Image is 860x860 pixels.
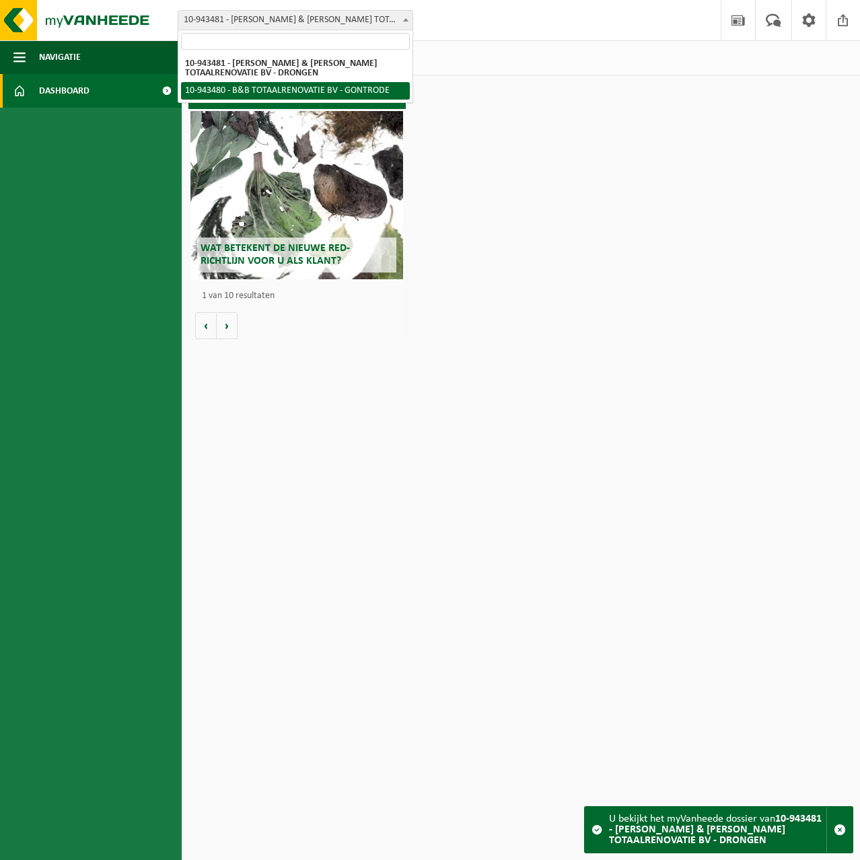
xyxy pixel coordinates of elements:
[190,111,403,279] a: Wat betekent de nieuwe RED-richtlijn voor u als klant?
[195,312,217,339] button: Vorige
[178,10,413,30] span: 10-943481 - BESJAN & BESNIK TOTAALRENOVATIE BV - DRONGEN
[39,40,81,74] span: Navigatie
[609,814,822,846] strong: 10-943481 - [PERSON_NAME] & [PERSON_NAME] TOTAALRENOVATIE BV - DRONGEN
[609,807,826,853] div: U bekijkt het myVanheede dossier van
[39,74,89,108] span: Dashboard
[181,82,410,100] li: 10-943480 - B&B TOTAALRENOVATIE BV - GONTRODE
[202,291,399,301] p: 1 van 10 resultaten
[217,312,238,339] button: Volgende
[181,55,410,82] li: 10-943481 - [PERSON_NAME] & [PERSON_NAME] TOTAALRENOVATIE BV - DRONGEN
[201,243,350,266] span: Wat betekent de nieuwe RED-richtlijn voor u als klant?
[178,11,413,30] span: 10-943481 - BESJAN & BESNIK TOTAALRENOVATIE BV - DRONGEN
